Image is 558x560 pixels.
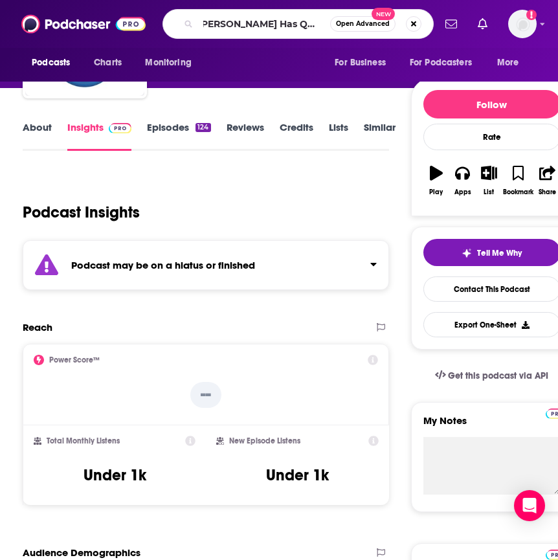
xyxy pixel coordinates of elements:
[410,54,472,72] span: For Podcasters
[84,465,146,485] h3: Under 1k
[503,188,533,196] div: Bookmark
[448,370,548,381] span: Get this podcast via API
[462,248,472,258] img: tell me why sparkle
[423,157,450,204] button: Play
[335,54,386,72] span: For Business
[526,10,537,20] svg: Add a profile image
[229,436,300,445] h2: New Episode Listens
[539,188,556,196] div: Share
[94,54,122,72] span: Charts
[330,16,396,32] button: Open AdvancedNew
[454,188,471,196] div: Apps
[329,121,348,151] a: Lists
[23,50,87,75] button: open menu
[514,490,545,521] div: Open Intercom Messenger
[449,157,476,204] button: Apps
[47,436,120,445] h2: Total Monthly Listens
[85,50,129,75] a: Charts
[162,9,434,39] div: Search podcasts, credits, & more...
[497,54,519,72] span: More
[145,54,191,72] span: Monitoring
[198,14,330,34] input: Search podcasts, credits, & more...
[477,248,522,258] span: Tell Me Why
[195,123,210,132] div: 124
[67,121,131,151] a: InsightsPodchaser Pro
[49,355,100,364] h2: Power Score™
[502,157,534,204] button: Bookmark
[488,50,535,75] button: open menu
[429,188,443,196] div: Play
[476,157,502,204] button: List
[109,123,131,133] img: Podchaser Pro
[473,13,493,35] a: Show notifications dropdown
[326,50,402,75] button: open menu
[508,10,537,38] button: Show profile menu
[32,54,70,72] span: Podcasts
[23,203,140,222] h1: Podcast Insights
[136,50,208,75] button: open menu
[227,121,264,151] a: Reviews
[23,321,52,333] h2: Reach
[23,546,140,559] h2: Audience Demographics
[336,21,390,27] span: Open Advanced
[440,13,462,35] a: Show notifications dropdown
[372,8,395,20] span: New
[190,382,221,408] p: --
[364,121,396,151] a: Similar
[401,50,491,75] button: open menu
[508,10,537,38] span: Logged in as LoriBecker
[484,188,494,196] div: List
[280,121,313,151] a: Credits
[21,12,146,36] img: Podchaser - Follow, Share and Rate Podcasts
[508,10,537,38] img: User Profile
[147,121,210,151] a: Episodes124
[23,121,52,151] a: About
[71,259,255,271] strong: Podcast may be on a hiatus or finished
[266,465,329,485] h3: Under 1k
[23,240,388,290] section: Click to expand status details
